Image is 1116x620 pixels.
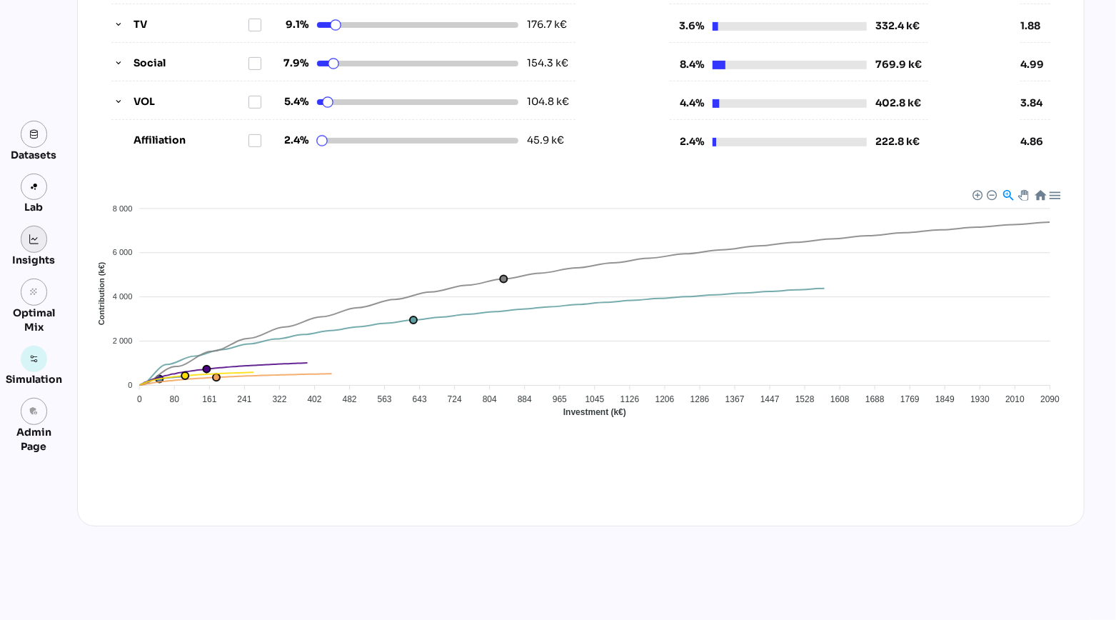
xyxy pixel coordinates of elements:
[134,56,248,71] label: Social
[483,395,497,405] tspan: 804
[1020,57,1050,71] div: 4.99
[274,94,308,109] span: 5.4%
[29,182,39,192] img: lab.svg
[1020,96,1050,110] div: 3.84
[29,129,39,139] img: data.svg
[274,56,308,71] span: 7.9%
[900,395,920,405] tspan: 1769
[875,57,922,72] div: 769.9 k€
[274,17,308,32] span: 9.1%
[6,372,62,386] div: Simulation
[29,287,39,297] i: grain
[137,395,142,405] tspan: 0
[134,17,248,32] label: TV
[620,395,640,405] tspan: 1126
[6,425,62,454] div: Admin Page
[113,336,133,345] tspan: 2 000
[875,19,920,34] div: 332.4 k€
[134,133,248,148] label: Affiliation
[527,56,573,71] div: 154.3 k€
[518,395,532,405] tspan: 884
[1034,189,1046,201] div: Reset Zoom
[986,189,996,199] div: Zoom Out
[29,354,39,364] img: settings.svg
[29,406,39,416] i: admin_panel_settings
[1020,134,1050,149] div: 4.86
[237,395,251,405] tspan: 241
[553,395,567,405] tspan: 965
[1040,395,1060,405] tspan: 2090
[795,395,815,405] tspan: 1528
[670,19,704,34] span: 3.6%
[97,262,106,326] text: Contribution (k€)
[655,395,675,405] tspan: 1206
[670,134,704,149] span: 2.4%
[1002,189,1014,201] div: Selection Zoom
[343,395,357,405] tspan: 482
[830,395,850,405] tspan: 1608
[670,57,704,72] span: 8.4%
[113,293,133,301] tspan: 4 000
[527,94,573,109] div: 104.8 k€
[202,395,216,405] tspan: 161
[725,395,745,405] tspan: 1367
[563,407,626,417] text: Investment (k€)
[378,395,392,405] tspan: 563
[128,381,132,389] tspan: 0
[1005,395,1025,405] tspan: 2010
[1018,190,1027,199] div: Panning
[113,204,133,213] tspan: 8 000
[272,395,286,405] tspan: 322
[11,148,57,162] div: Datasets
[690,395,710,405] tspan: 1286
[970,395,990,405] tspan: 1930
[274,133,308,148] span: 2.4%
[413,395,427,405] tspan: 643
[875,134,920,149] div: 222.8 k€
[29,234,39,244] img: graph.svg
[875,96,921,111] div: 402.8 k€
[13,253,56,267] div: Insights
[448,395,462,405] tspan: 724
[134,94,248,109] label: VOL
[865,395,885,405] tspan: 1688
[760,395,780,405] tspan: 1447
[1020,19,1050,33] div: 1.88
[585,395,605,405] tspan: 1045
[670,96,704,111] span: 4.4%
[527,17,573,32] div: 176.7 k€
[6,306,62,334] div: Optimal Mix
[527,133,573,148] div: 45.9 k€
[972,189,982,199] div: Zoom In
[308,395,322,405] tspan: 402
[19,200,50,214] div: Lab
[170,395,180,405] tspan: 80
[1048,189,1060,201] div: Menu
[113,249,133,257] tspan: 6 000
[935,395,955,405] tspan: 1849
